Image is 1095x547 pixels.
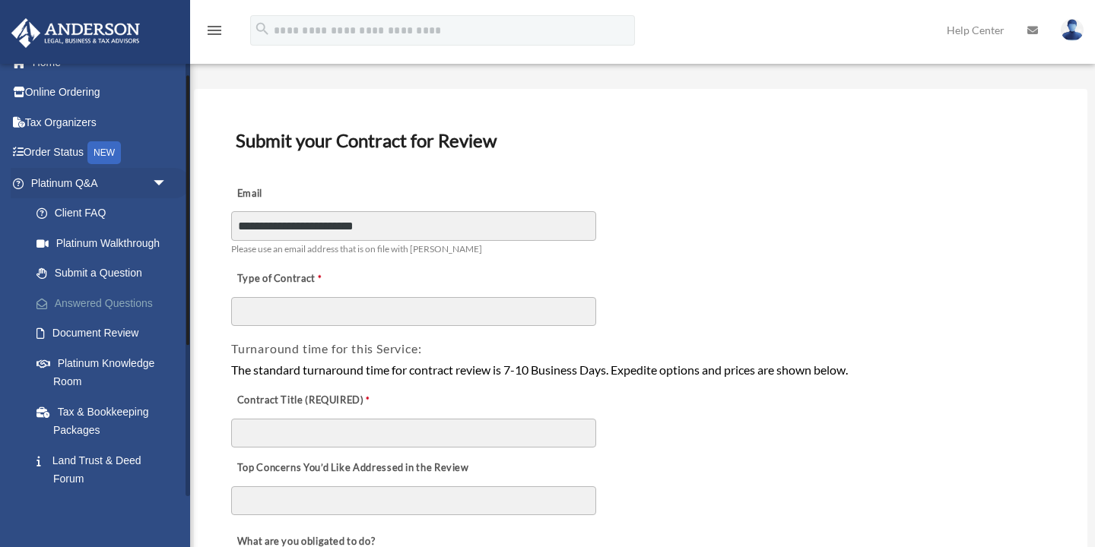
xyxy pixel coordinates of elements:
[152,168,182,199] span: arrow_drop_down
[1061,19,1084,41] img: User Pic
[231,341,421,356] span: Turnaround time for this Service:
[11,168,190,198] a: Platinum Q&Aarrow_drop_down
[11,107,190,138] a: Tax Organizers
[205,27,224,40] a: menu
[7,18,144,48] img: Anderson Advisors Platinum Portal
[21,288,190,318] a: Answered Questions
[254,21,271,37] i: search
[231,360,1050,380] div: The standard turnaround time for contract review is 7-10 Business Days. Expedite options and pric...
[87,141,121,164] div: NEW
[11,77,190,108] a: Online Ordering
[205,21,224,40] i: menu
[21,348,190,397] a: Platinum Knowledge Room
[21,397,190,445] a: Tax & Bookkeeping Packages
[231,243,482,255] span: Please use an email address that is on file with [PERSON_NAME]
[231,390,383,412] label: Contract Title (REQUIRED)
[231,458,473,479] label: Top Concerns You’d Like Addressed in the Review
[21,318,182,349] a: Document Review
[21,494,190,524] a: Portal Feedback
[21,258,190,289] a: Submit a Question
[11,138,190,169] a: Order StatusNEW
[21,445,190,494] a: Land Trust & Deed Forum
[231,268,383,289] label: Type of Contract
[21,228,190,258] a: Platinum Walkthrough
[231,183,383,204] label: Email
[21,198,190,229] a: Client FAQ
[230,125,1052,157] h3: Submit your Contract for Review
